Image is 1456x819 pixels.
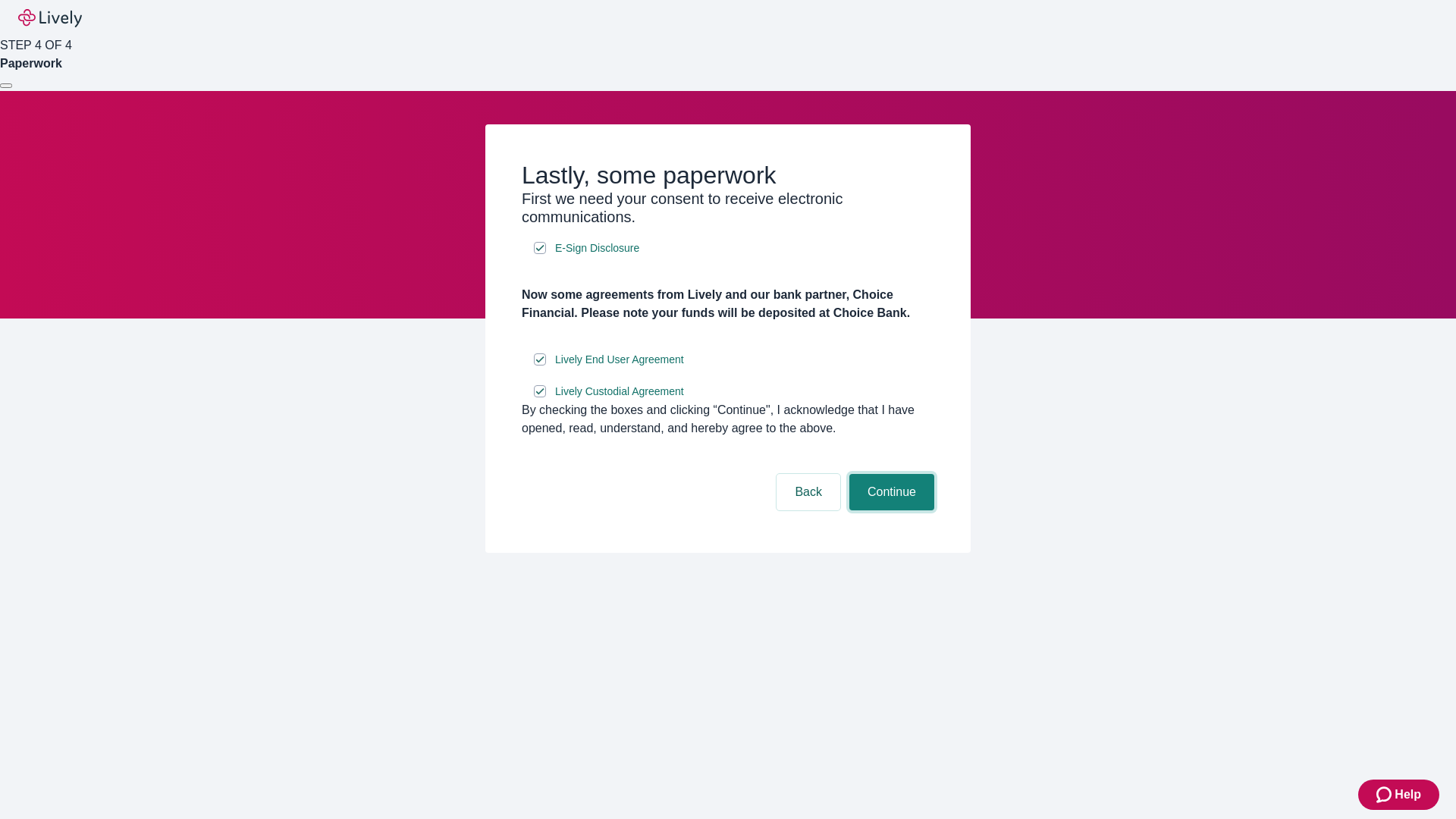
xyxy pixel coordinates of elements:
span: Help [1395,786,1421,804]
h3: First we need your consent to receive electronic communications. [522,190,934,226]
img: Lively [18,9,82,27]
h2: Lastly, some paperwork [522,161,934,190]
button: Back [777,474,840,510]
a: e-sign disclosure document [552,382,687,401]
span: Lively End User Agreement [555,352,684,368]
button: Zendesk support iconHelp [1358,780,1439,810]
div: By checking the boxes and clicking “Continue", I acknowledge that I have opened, read, understand... [522,401,934,438]
h4: Now some agreements from Lively and our bank partner, Choice Financial. Please note your funds wi... [522,286,934,322]
a: e-sign disclosure document [552,239,642,258]
a: e-sign disclosure document [552,350,687,369]
button: Continue [849,474,934,510]
svg: Zendesk support icon [1376,786,1395,804]
span: Lively Custodial Agreement [555,384,684,400]
span: E-Sign Disclosure [555,240,639,256]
